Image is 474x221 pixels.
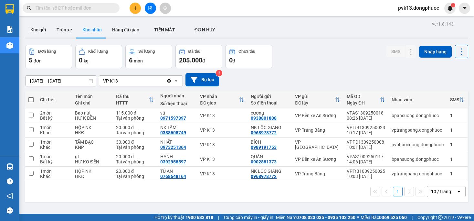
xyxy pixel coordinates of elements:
[160,174,186,179] div: 0768648164
[116,145,154,150] div: Tại văn phòng
[34,58,42,63] span: đơn
[125,45,172,68] button: Số lượng6món
[185,215,213,220] strong: 1900 633 818
[251,174,277,179] div: 0968978772
[84,58,89,63] span: kg
[145,3,156,14] button: file-add
[6,163,13,170] img: warehouse-icon
[88,49,108,54] div: Khối lượng
[347,159,385,164] div: 14:06 [DATE]
[251,169,289,174] div: NK LỘC GIANG
[347,110,385,116] div: VPAS1309250018
[393,4,444,12] span: pvk13.dongphuoc
[197,91,248,108] th: Toggle SortBy
[116,116,154,121] div: Tại văn phòng
[160,101,194,106] div: Số điện thoại
[412,214,413,221] span: |
[40,116,68,121] div: Bất kỳ
[238,49,255,54] div: Chưa thu
[347,130,385,135] div: 10:17 [DATE]
[447,91,468,108] th: Toggle SortBy
[75,45,122,68] button: Khối lượng0kg
[75,154,110,159] div: gt
[200,171,244,176] div: VP K13
[419,46,452,58] button: Nhập hàng
[179,56,202,64] span: 205.000
[40,130,68,135] div: Khác
[200,100,239,105] div: ĐC giao
[347,94,380,99] div: Mã GD
[75,130,110,135] div: HKĐ
[113,91,157,108] th: Toggle SortBy
[160,139,194,145] div: NHẤT
[7,178,13,184] span: question-circle
[347,125,385,130] div: VPTrB1309250023
[75,145,110,150] div: KNP
[40,110,68,116] div: 2 món
[343,91,388,108] th: Toggle SortBy
[134,58,143,63] span: món
[195,27,215,32] span: ĐƠN HỦY
[432,20,454,28] div: ver 1.8.143
[251,145,277,150] div: 0989191753
[6,26,13,33] img: solution-icon
[40,97,68,102] div: Chi tiết
[133,6,138,10] span: plus
[392,171,444,176] div: vptrangbang.dongphuoc
[174,78,179,83] svg: open
[251,159,277,164] div: 0902881373
[251,154,289,159] div: QUÂN
[160,125,194,130] div: NK TÂM
[188,49,200,54] div: Đã thu
[160,3,171,14] button: aim
[292,91,343,108] th: Toggle SortBy
[295,113,340,118] div: VP Bến xe An Sương
[129,56,132,64] span: 6
[200,157,244,162] div: VP K13
[40,154,68,159] div: 1 món
[295,94,335,99] div: VP gửi
[392,127,444,133] div: vptrangbang.dongphuoc
[40,125,68,130] div: 1 món
[450,142,464,147] div: 1
[276,214,355,221] span: Miền Nam
[229,56,233,64] span: 0
[116,154,154,159] div: 20.000 đ
[116,125,154,130] div: 20.000 đ
[451,3,455,7] sup: 1
[456,189,461,194] svg: open
[154,214,213,221] span: Hỗ trợ kỹ thuật:
[36,5,112,12] input: Tìm tên, số ĐT hoặc mã đơn
[295,127,340,133] div: VP Trảng Bàng
[116,169,154,174] div: 20.000 đ
[450,157,464,162] div: 1
[26,76,96,86] input: Select a date range.
[393,187,403,196] button: 1
[218,214,219,221] span: |
[25,22,51,38] button: Kho gửi
[392,113,444,118] div: bpansuong.dongphuoc
[160,159,186,164] div: 0392958597
[77,22,107,38] button: Kho nhận
[216,70,222,76] sup: 3
[160,93,194,98] div: Người nhận
[438,215,443,220] span: copyright
[5,4,14,14] img: logo-vxr
[200,127,244,133] div: VP K13
[347,154,385,159] div: VPAS1009250117
[459,3,470,14] button: caret-down
[450,97,459,102] div: SMS
[75,159,110,164] div: HƯ KO ĐỀN
[51,22,77,38] button: Trên xe
[38,49,56,54] div: Đơn hàng
[103,78,118,84] div: VP K13
[431,188,451,195] div: 10 / trang
[154,27,175,32] span: TIỀN MẶT
[148,6,153,10] span: file-add
[29,56,32,64] span: 5
[75,139,110,145] div: TẤM BẠC
[251,94,289,99] div: Người gửi
[347,169,385,174] div: VPTrB1009250025
[6,42,13,49] img: warehouse-icon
